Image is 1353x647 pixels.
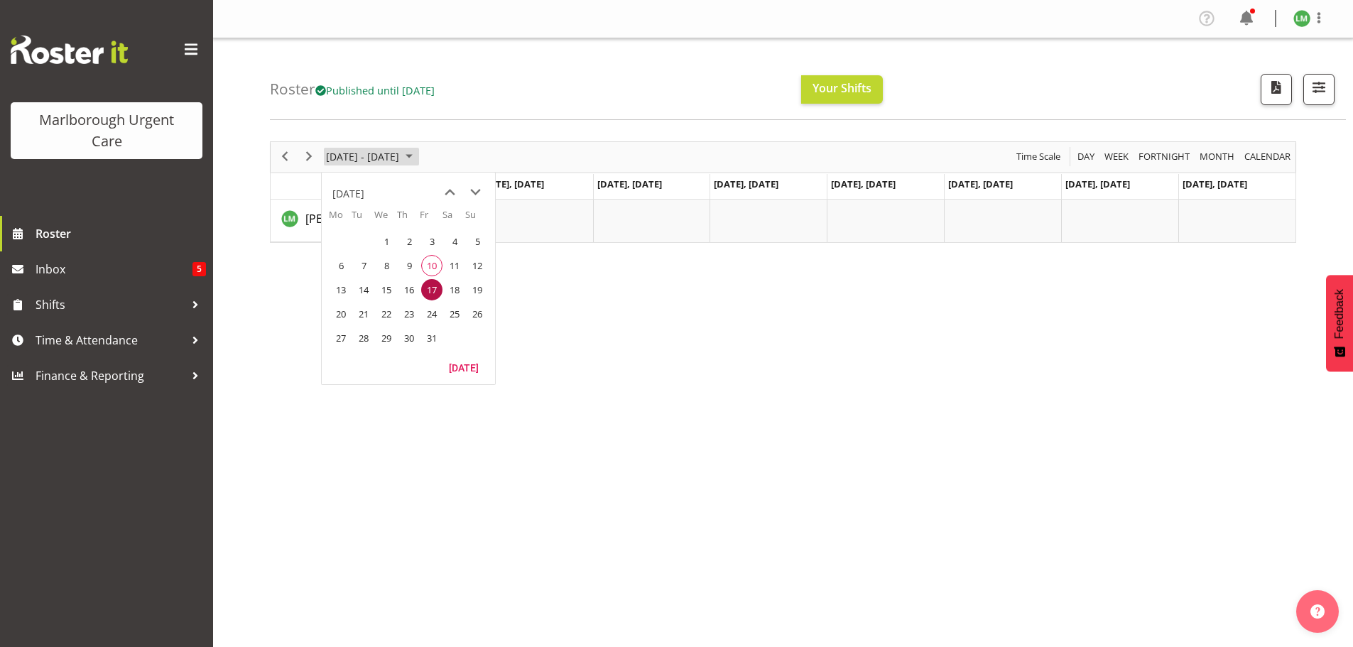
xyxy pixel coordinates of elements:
[398,303,420,325] span: Thursday, October 23, 2025
[300,148,319,165] button: Next
[1303,74,1335,105] button: Filter Shifts
[1198,148,1236,165] span: Month
[353,327,374,349] span: Tuesday, October 28, 2025
[1242,148,1293,165] button: Month
[330,255,352,276] span: Monday, October 6, 2025
[36,330,185,351] span: Time & Attendance
[353,279,374,300] span: Tuesday, October 14, 2025
[11,36,128,64] img: Rosterit website logo
[325,148,401,165] span: [DATE] - [DATE]
[1197,148,1237,165] button: Timeline Month
[36,223,206,244] span: Roster
[398,231,420,252] span: Thursday, October 2, 2025
[440,357,488,377] button: Today
[444,303,465,325] span: Saturday, October 25, 2025
[1103,148,1130,165] span: Week
[1065,178,1130,190] span: [DATE], [DATE]
[376,279,397,300] span: Wednesday, October 15, 2025
[36,365,185,386] span: Finance & Reporting
[442,208,465,229] th: Sa
[714,178,778,190] span: [DATE], [DATE]
[467,303,488,325] span: Sunday, October 26, 2025
[1102,148,1131,165] button: Timeline Week
[421,255,442,276] span: Friday, October 10, 2025
[437,180,462,205] button: previous month
[270,81,435,97] h4: Roster
[948,178,1013,190] span: [DATE], [DATE]
[467,279,488,300] span: Sunday, October 19, 2025
[421,303,442,325] span: Friday, October 24, 2025
[332,180,364,208] div: title
[376,327,397,349] span: Wednesday, October 29, 2025
[1333,289,1346,339] span: Feedback
[305,211,393,227] span: [PERSON_NAME]
[330,279,352,300] span: Monday, October 13, 2025
[36,259,192,280] span: Inbox
[273,142,297,172] div: previous period
[813,80,871,96] span: Your Shifts
[271,200,476,242] td: Luqman Mohd Jani resource
[376,303,397,325] span: Wednesday, October 22, 2025
[352,208,374,229] th: Tu
[376,255,397,276] span: Wednesday, October 8, 2025
[462,180,488,205] button: next month
[297,142,321,172] div: next period
[270,141,1296,243] div: Timeline Week of October 17, 2025
[597,178,662,190] span: [DATE], [DATE]
[353,255,374,276] span: Tuesday, October 7, 2025
[1183,178,1247,190] span: [DATE], [DATE]
[398,327,420,349] span: Thursday, October 30, 2025
[192,262,206,276] span: 5
[1137,148,1191,165] span: Fortnight
[1310,604,1325,619] img: help-xxl-2.png
[801,75,883,104] button: Your Shifts
[1136,148,1192,165] button: Fortnight
[324,148,419,165] button: October 2025
[276,148,295,165] button: Previous
[1014,148,1063,165] button: Time Scale
[330,303,352,325] span: Monday, October 20, 2025
[1243,148,1292,165] span: calendar
[444,279,465,300] span: Saturday, October 18, 2025
[1261,74,1292,105] button: Download a PDF of the roster according to the set date range.
[444,231,465,252] span: Saturday, October 4, 2025
[467,231,488,252] span: Sunday, October 5, 2025
[374,208,397,229] th: We
[36,294,185,315] span: Shifts
[479,178,544,190] span: [DATE], [DATE]
[1075,148,1097,165] button: Timeline Day
[397,208,420,229] th: Th
[1293,10,1310,27] img: luqman-mohd-jani11920.jpg
[421,231,442,252] span: Friday, October 3, 2025
[831,178,896,190] span: [DATE], [DATE]
[376,231,397,252] span: Wednesday, October 1, 2025
[465,208,488,229] th: Su
[420,208,442,229] th: Fr
[467,255,488,276] span: Sunday, October 12, 2025
[1326,275,1353,371] button: Feedback - Show survey
[420,278,442,302] td: Friday, October 17, 2025
[330,327,352,349] span: Monday, October 27, 2025
[476,200,1295,242] table: Timeline Week of October 17, 2025
[305,210,393,227] a: [PERSON_NAME]
[1076,148,1096,165] span: Day
[444,255,465,276] span: Saturday, October 11, 2025
[1015,148,1062,165] span: Time Scale
[315,83,435,97] span: Published until [DATE]
[421,327,442,349] span: Friday, October 31, 2025
[421,279,442,300] span: Friday, October 17, 2025
[25,109,188,152] div: Marlborough Urgent Care
[398,255,420,276] span: Thursday, October 9, 2025
[353,303,374,325] span: Tuesday, October 21, 2025
[321,142,421,172] div: October 13 - 19, 2025
[398,279,420,300] span: Thursday, October 16, 2025
[329,208,352,229] th: Mo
